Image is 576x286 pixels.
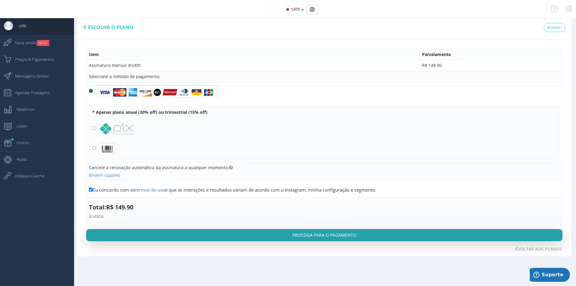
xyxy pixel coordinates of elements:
input: Eu concordo com ostermos de usoe que as interações e resultados variam de acordo com o Instagram,... [89,188,93,192]
span: Preços & Pagamentos [9,52,54,67]
img: User Image [4,21,13,30]
label: Cancele a renovação automática da assinatura a qualquer momento. [89,165,233,171]
span: s4ltt [13,18,26,33]
span: Indique e Ganhe [9,168,44,183]
span: Nova versão [9,35,49,50]
small: à vista [89,212,103,219]
iframe: Abre um widget para que você possa encontrar mais informações [530,268,570,283]
img: bankflags.png [96,85,217,98]
div: Selecione o método de pagamento: [89,74,560,80]
span: s4ltt [291,6,300,12]
img: logo_pix.png [100,123,134,135]
span: Total: [89,203,133,220]
td: Assinatura mensal @s4ltt [86,60,420,71]
b: * Apenas plano anual (30% off) ou trimestrial (15% off) [92,109,207,115]
span: Agendar Postagens [9,85,50,100]
button: Voltar aos Planos [511,244,565,254]
th: Item [86,49,420,60]
label: Eu concordo com os e que as interações e resultados variam de acordo com o Instagram, minha confi... [89,186,376,193]
a: Moeda [544,23,565,32]
span: R$ 149.90 [422,62,442,68]
small: NOVO [37,40,49,46]
div: Basic example [306,5,318,15]
a: termos de uso [135,187,165,193]
span: Relatórios [11,102,34,117]
span: Listas [11,118,27,133]
span: Ajuda [11,152,27,167]
span: Mensagens Diretas [9,68,49,84]
span: Escolha o plano [88,24,133,31]
img: boleto_icon.png [100,143,115,155]
a: (Inserir cupom) [89,172,120,178]
span: R$ 149.90 [89,203,133,220]
button: Prossiga para o pagamento [86,229,562,241]
img: Instagram_simple_icon.svg [310,7,314,12]
span: Outros [11,135,29,150]
th: Parcelamento [419,49,562,60]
